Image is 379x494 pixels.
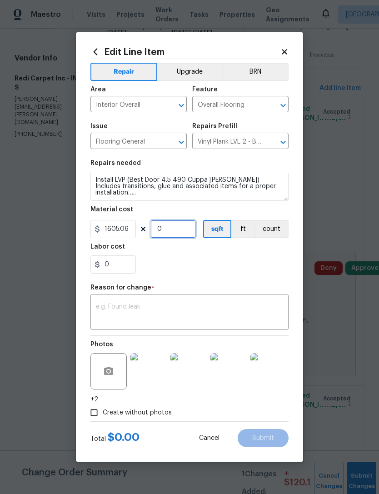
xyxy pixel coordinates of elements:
[90,395,98,404] span: +2
[90,172,289,201] textarea: Install LVP (Best Door 4.5 490 Cuppa [PERSON_NAME]) Includes transitions, glue and associated ite...
[90,123,108,130] h5: Issue
[90,160,141,166] h5: Repairs needed
[222,63,289,81] button: BRN
[238,429,289,447] button: Submit
[203,220,231,238] button: sqft
[157,63,222,81] button: Upgrade
[90,86,106,93] h5: Area
[254,220,289,238] button: count
[175,99,188,112] button: Open
[192,123,237,130] h5: Repairs Prefill
[103,408,172,418] span: Create without photos
[90,284,151,291] h5: Reason for change
[231,220,254,238] button: ft
[90,433,140,444] div: Total
[175,136,188,149] button: Open
[185,429,234,447] button: Cancel
[90,47,280,57] h2: Edit Line Item
[199,435,219,442] span: Cancel
[277,136,289,149] button: Open
[252,435,274,442] span: Submit
[192,86,218,93] h5: Feature
[90,244,125,250] h5: Labor cost
[90,63,157,81] button: Repair
[277,99,289,112] button: Open
[90,341,113,348] h5: Photos
[90,206,133,213] h5: Material cost
[108,432,140,443] span: $ 0.00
